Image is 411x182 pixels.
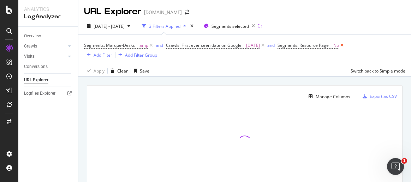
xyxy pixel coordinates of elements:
a: URL Explorer [24,76,73,84]
div: URL Explorer [84,6,141,18]
div: and [156,42,163,48]
button: Export as CSV [360,91,397,102]
span: [DATE] [246,40,260,50]
div: [DOMAIN_NAME] [144,9,182,16]
span: = [330,42,332,48]
div: Save [140,68,149,74]
span: = [243,42,245,48]
div: and [267,42,275,48]
div: arrow-right-arrow-left [185,10,189,15]
div: Add Filter [94,52,112,58]
button: Segments selected [201,20,258,32]
button: 3 Filters Applied [139,20,189,32]
div: Logfiles Explorer [24,90,55,97]
div: Export as CSV [370,93,397,99]
a: Visits [24,53,66,60]
div: Conversions [24,63,48,70]
iframe: Intercom live chat [387,158,404,175]
div: Add Filter Group [125,52,157,58]
span: 1 [401,158,407,164]
span: Segments selected [212,23,249,29]
a: Conversions [24,63,73,70]
div: LogAnalyzer [24,13,72,21]
div: Visits [24,53,35,60]
button: and [267,42,275,49]
button: Add Filter [84,51,112,59]
div: URL Explorer [24,76,48,84]
button: Switch back to Simple mode [348,65,405,76]
button: Manage Columns [306,92,350,101]
button: [DATE] - [DATE] [84,20,133,32]
button: Apply [84,65,105,76]
div: Switch back to Simple mode [351,68,405,74]
button: Clear [108,65,128,76]
button: and [156,42,163,49]
button: Save [131,65,149,76]
span: No [333,40,339,50]
span: [DATE] - [DATE] [94,23,125,29]
button: Add Filter Group [115,51,157,59]
a: Overview [24,32,73,40]
span: amp [139,40,148,50]
div: Analytics [24,6,72,13]
div: Crawls [24,43,37,50]
span: = [136,42,138,48]
span: Crawls: First ever seen date on Google [166,42,242,48]
div: Manage Columns [316,94,350,100]
div: Overview [24,32,41,40]
div: Apply [94,68,105,74]
a: Crawls [24,43,66,50]
div: Clear [117,68,128,74]
div: 3 Filters Applied [149,23,180,29]
div: times [189,23,195,30]
span: Segments: Resource Page [278,42,329,48]
a: Logfiles Explorer [24,90,73,97]
span: Segments: Marque-Desks [84,42,135,48]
